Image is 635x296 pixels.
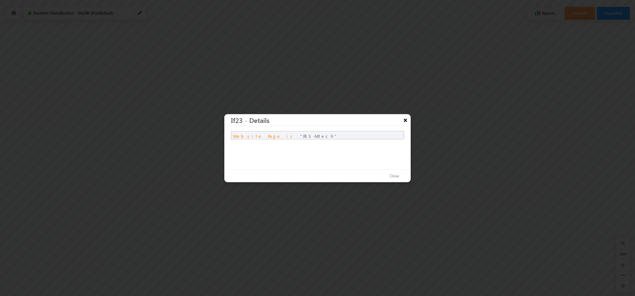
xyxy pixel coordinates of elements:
[231,114,411,126] h3: If23 - Details
[300,133,337,139] span: PES-Mtech
[287,133,295,139] span: is
[233,133,281,139] span: Website Page
[400,114,411,126] button: ×
[383,171,406,181] button: Close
